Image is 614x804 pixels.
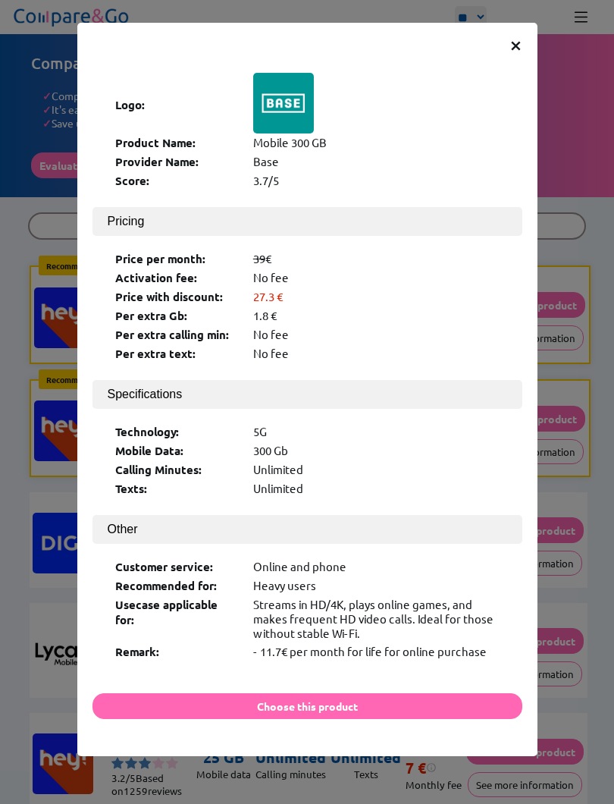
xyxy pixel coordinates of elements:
div: Activation fee: [115,270,238,285]
div: 3.7/5 [253,173,500,188]
div: Recommended for: [115,578,238,593]
div: Per extra Gb: [115,308,238,323]
div: No fee [253,327,500,342]
div: 300 Gb [253,443,500,458]
div: Mobile Data: [115,443,238,458]
div: Unlimited [253,462,500,477]
div: Price with discount: [115,289,238,304]
s: 39 [253,251,265,265]
div: Technology: [115,424,238,439]
div: Heavy users [253,578,500,593]
div: Texts: [115,481,238,496]
div: Remark: [115,644,238,659]
div: Base [253,154,500,169]
div: Calling Minutes: [115,462,238,477]
div: Price per month: [115,251,238,266]
button: Pricing [92,207,522,236]
div: 5G [253,424,500,439]
div: Unlimited [253,481,500,496]
button: Specifications [92,380,522,409]
div: 27.3 € [253,289,500,303]
div: Provider Name: [115,154,238,169]
img: Logo of Base [253,73,314,133]
div: No fee [253,270,500,285]
b: Logo: [115,97,146,112]
span: × [509,30,522,58]
div: Online and phone [253,559,500,574]
div: No fee [253,346,500,361]
div: Mobile 300 GB [253,135,500,150]
div: Per extra calling min: [115,327,238,342]
div: - 11.7€ per month for life for online purchase [253,644,500,659]
div: 1.8 € [253,308,500,323]
a: Choose this product [92,699,522,713]
div: Streams in HD/4K, plays online games, and makes frequent HD video calls. Ideal for those without ... [253,597,500,640]
button: Choose this product [92,693,522,719]
div: Score: [115,173,238,188]
div: Usecase applicable for: [115,597,238,640]
div: Product Name: [115,135,238,150]
button: Other [92,515,522,544]
div: € [253,251,500,266]
div: Customer service: [115,559,238,574]
div: Per extra text: [115,346,238,361]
